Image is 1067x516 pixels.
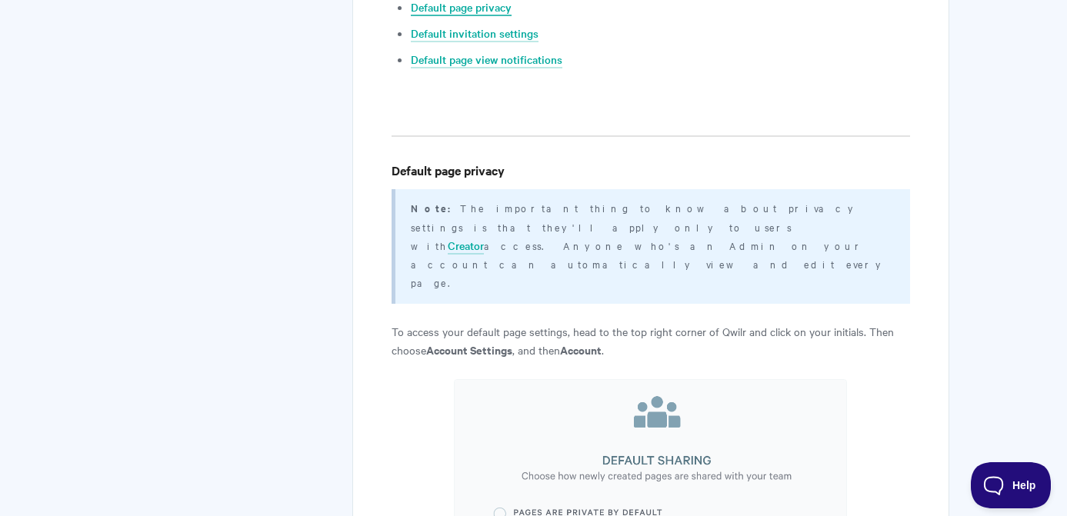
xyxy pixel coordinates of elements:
a: Default invitation settings [411,25,539,42]
strong: Account [560,341,602,358]
a: Default page view notifications [411,52,562,68]
strong: Note: [411,201,460,215]
iframe: Toggle Customer Support [971,462,1052,508]
p: The important thing to know about privacy settings is that they'll apply only to users with acces... [411,198,890,291]
h4: Default page privacy [392,161,909,180]
strong: Account Settings [426,341,512,358]
a: Creator [448,238,484,255]
p: To access your default page settings, head to the top right corner of Qwilr and click on your ini... [392,322,909,359]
